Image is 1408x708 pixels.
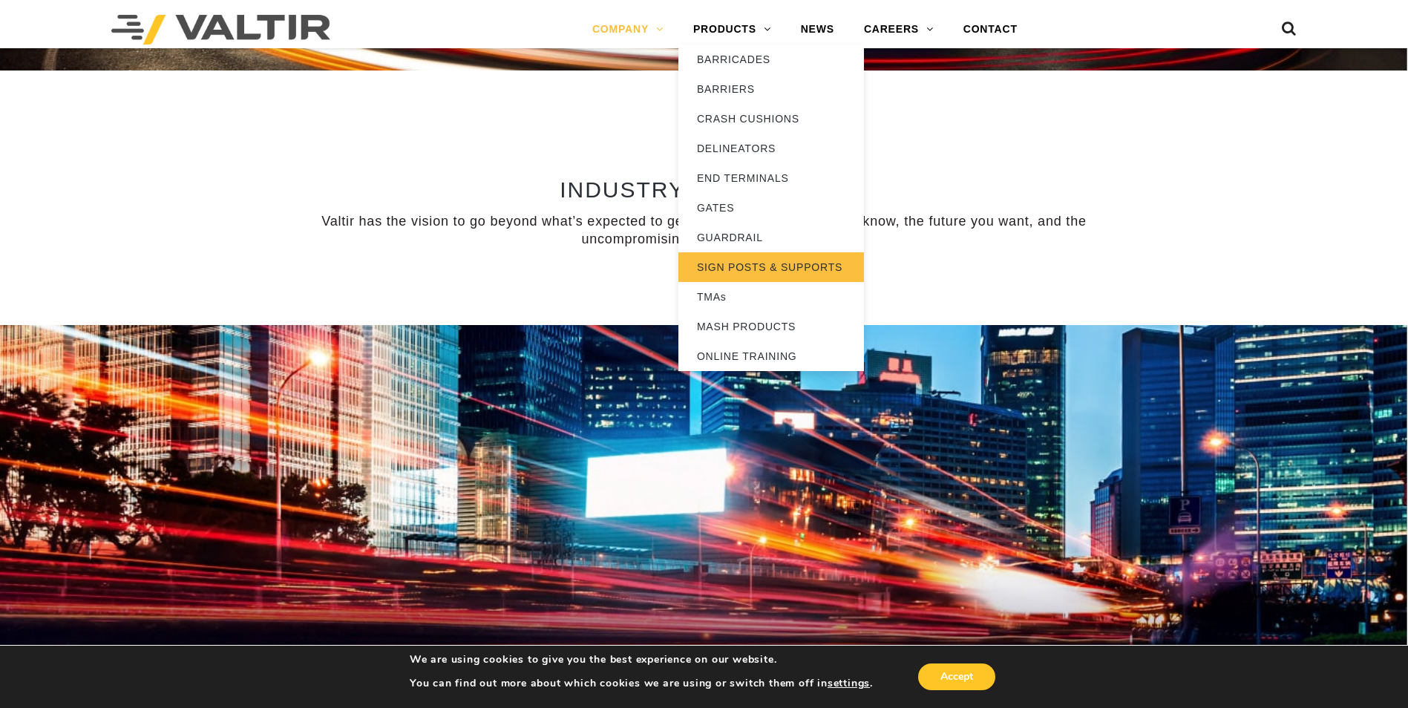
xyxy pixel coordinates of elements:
[410,653,873,666] p: We are using cookies to give you the best experience on our website.
[678,312,864,341] a: MASH PRODUCTS
[678,15,786,45] a: PRODUCTS
[786,15,849,45] a: NEWS
[410,677,873,690] p: You can find out more about which cookies we are using or switch them off in .
[949,15,1032,45] a: CONTACT
[678,74,864,104] a: BARRIERS
[111,15,330,45] img: Valtir
[828,677,870,690] button: settings
[678,45,864,74] a: BARRICADES
[678,223,864,252] a: GUARDRAIL
[577,15,678,45] a: COMPANY
[270,213,1139,248] p: Valtir has the vision to go beyond what’s expected to get the dynamic products you know, the futu...
[678,134,864,163] a: DELINEATORS
[270,177,1139,202] h2: INDUSTRY LEADERSHIP
[678,193,864,223] a: GATES
[678,282,864,312] a: TMAs
[678,252,864,282] a: SIGN POSTS & SUPPORTS
[678,104,864,134] a: CRASH CUSHIONS
[849,15,949,45] a: CAREERS
[918,663,995,690] button: Accept
[678,163,864,193] a: END TERMINALS
[678,341,864,371] a: ONLINE TRAINING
